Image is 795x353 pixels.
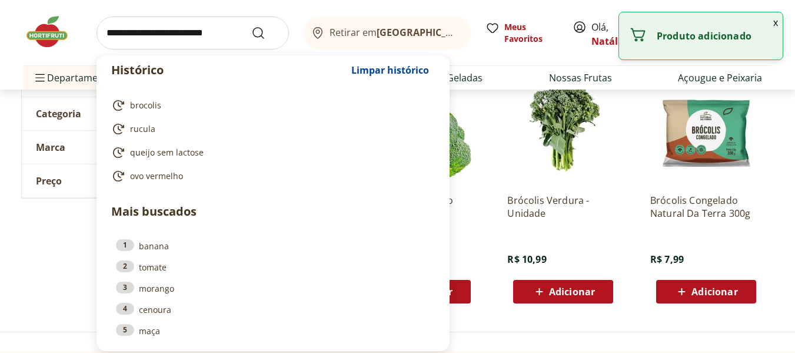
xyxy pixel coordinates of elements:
[130,170,183,182] span: ovo vermelho
[111,62,345,78] p: Histórico
[507,72,619,184] img: Brócolis Verdura - Unidade
[22,164,198,197] button: Preço
[33,64,47,92] button: Menu
[36,175,62,187] span: Preço
[130,123,155,135] span: rucula
[549,71,612,85] a: Nossas Frutas
[130,147,204,159] span: queijo sem lactose
[116,324,134,336] div: 5
[111,122,430,136] a: rucula
[650,253,684,266] span: R$ 7,99
[116,303,430,316] a: 4cenoura
[769,12,783,32] button: Fechar notificação
[116,239,430,252] a: 1banana
[507,194,619,220] a: Brócolis Verdura - Unidade
[513,280,613,303] button: Adicionar
[303,17,471,50] button: Retirar em[GEOGRAPHIC_DATA]/[GEOGRAPHIC_DATA]
[36,108,81,120] span: Categoria
[345,56,435,84] button: Limpar histórico
[116,324,430,337] a: 5maça
[678,71,762,85] a: Açougue e Peixaria
[22,97,198,130] button: Categoria
[351,65,429,75] span: Limpar histórico
[97,17,289,50] input: search
[111,98,430,113] a: brocolis
[656,280,756,303] button: Adicionar
[116,282,430,295] a: 3morango
[116,260,134,272] div: 2
[24,14,82,50] img: Hortifruti
[504,21,558,45] span: Meus Favoritos
[111,146,430,160] a: queijo sem lactose
[507,253,546,266] span: R$ 10,99
[650,72,762,184] img: Brócolis Congelado Natural Da Terra 300g
[377,26,575,39] b: [GEOGRAPHIC_DATA]/[GEOGRAPHIC_DATA]
[36,141,65,153] span: Marca
[130,100,161,111] span: brocolis
[116,239,134,251] div: 1
[691,287,737,296] span: Adicionar
[591,20,644,48] span: Olá,
[22,131,198,164] button: Marca
[330,27,460,38] span: Retirar em
[116,282,134,293] div: 3
[33,64,118,92] span: Departamentos
[549,287,595,296] span: Adicionar
[485,21,558,45] a: Meus Favoritos
[116,260,430,273] a: 2tomate
[650,194,762,220] a: Brócolis Congelado Natural Da Terra 300g
[116,303,134,315] div: 4
[111,169,430,183] a: ovo vermelho
[251,26,280,40] button: Submit Search
[591,35,627,48] a: Natália
[657,30,773,42] p: Produto adicionado
[111,203,435,220] p: Mais buscados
